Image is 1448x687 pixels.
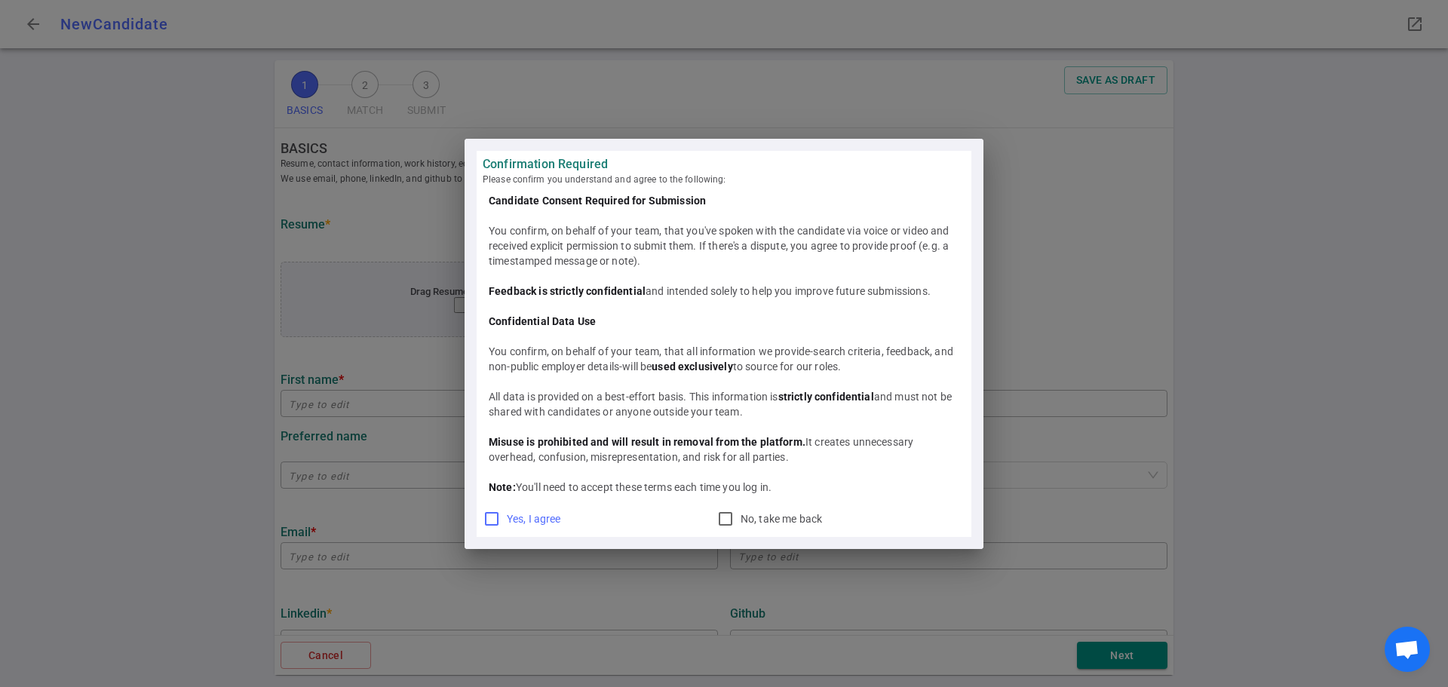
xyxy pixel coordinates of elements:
[489,344,959,374] div: You confirm, on behalf of your team, that all information we provide-search criteria, feedback, a...
[489,315,596,327] b: Confidential Data Use
[778,391,874,403] b: strictly confidential
[489,389,959,419] div: All data is provided on a best-effort basis. This information is and must not be shared with cand...
[489,195,706,207] b: Candidate Consent Required for Submission
[489,434,959,465] div: It creates unnecessary overhead, confusion, misrepresentation, and risk for all parties.
[489,223,959,268] div: You confirm, on behalf of your team, that you've spoken with the candidate via voice or video and...
[489,480,959,495] div: You'll need to accept these terms each time you log in.
[483,172,965,187] span: Please confirm you understand and agree to the following:
[652,360,732,373] b: used exclusively
[507,513,561,525] span: Yes, I agree
[489,481,516,493] b: Note:
[741,513,822,525] span: No, take me back
[489,284,959,299] div: and intended solely to help you improve future submissions.
[1385,627,1430,672] div: Open chat
[483,157,965,172] strong: Confirmation Required
[489,285,646,297] b: Feedback is strictly confidential
[489,436,805,448] b: Misuse is prohibited and will result in removal from the platform.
